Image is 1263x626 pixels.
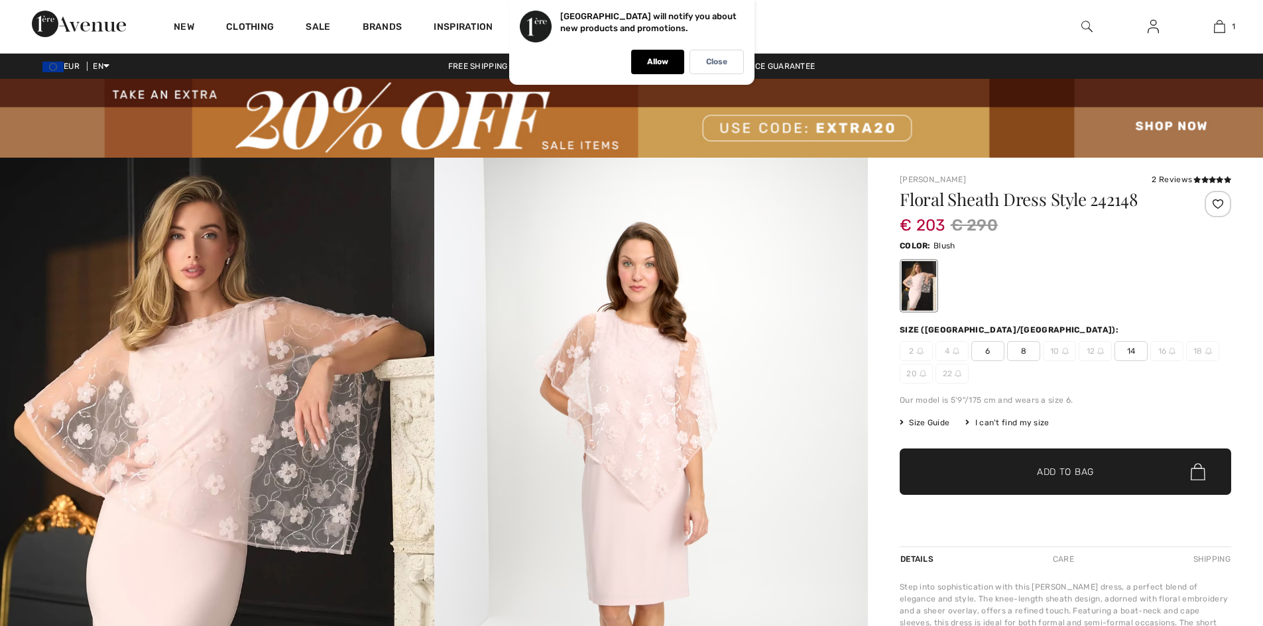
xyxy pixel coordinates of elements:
span: 8 [1007,341,1040,361]
img: ring-m.svg [955,370,961,377]
img: 1ère Avenue [32,11,126,37]
div: I can't find my size [965,417,1049,429]
div: Shipping [1190,547,1231,571]
img: ring-m.svg [917,348,924,354]
span: 6 [971,341,1004,361]
span: 14 [1114,341,1148,361]
span: 12 [1079,341,1112,361]
span: EN [93,62,109,71]
span: EUR [42,62,85,71]
div: 2 Reviews [1152,174,1231,185]
span: 2 [900,341,933,361]
a: [PERSON_NAME] [900,175,966,184]
a: Sign In [1137,19,1170,35]
span: Size Guide [900,417,949,429]
div: Blush [902,261,936,311]
span: 18 [1186,341,1219,361]
a: Clothing [226,21,274,35]
img: Euro [42,62,64,72]
img: My Bag [1214,19,1225,34]
span: € 290 [951,213,998,237]
span: Color: [900,241,931,250]
span: Add to Bag [1037,465,1094,479]
p: [GEOGRAPHIC_DATA] will notify you about new products and promotions. [560,11,737,33]
img: ring-m.svg [1169,348,1175,354]
div: Care [1042,547,1085,571]
img: search the website [1081,19,1093,34]
span: 16 [1150,341,1183,361]
span: € 203 [900,203,945,235]
span: 22 [935,364,969,384]
div: Details [900,547,937,571]
span: Blush [933,241,955,250]
img: Bag.svg [1191,463,1205,480]
h1: Floral Sheath Dress Style 242148 [900,191,1176,208]
a: Lowest Price Guarantee [697,62,826,71]
img: ring-m.svg [1062,348,1069,354]
img: ring-m.svg [1205,348,1212,354]
span: 4 [935,341,969,361]
img: ring-m.svg [1097,348,1104,354]
span: 10 [1043,341,1076,361]
a: Sale [306,21,330,35]
span: 20 [900,364,933,384]
p: Close [706,57,727,67]
a: New [174,21,194,35]
img: My Info [1148,19,1159,34]
a: Brands [363,21,402,35]
p: Allow [647,57,668,67]
img: ring-m.svg [920,370,926,377]
span: 1 [1232,21,1235,32]
a: Free shipping on orders over €130 [438,62,611,71]
a: 1 [1187,19,1252,34]
div: Size ([GEOGRAPHIC_DATA]/[GEOGRAPHIC_DATA]): [900,324,1121,336]
span: Inspiration [434,21,493,35]
img: ring-m.svg [953,348,959,354]
button: Add to Bag [900,448,1231,495]
div: Our model is 5'9"/175 cm and wears a size 6. [900,394,1231,406]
